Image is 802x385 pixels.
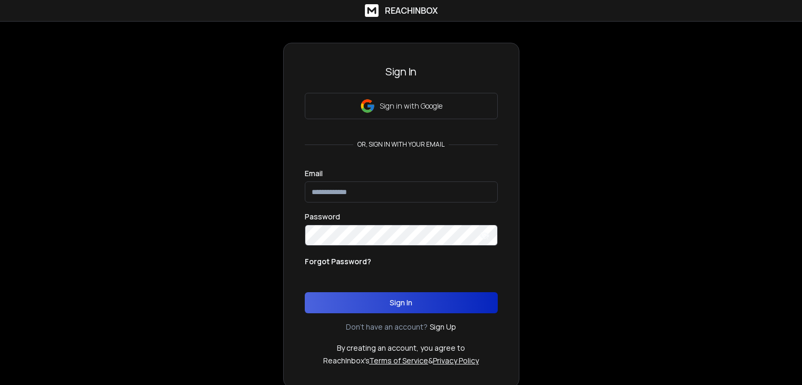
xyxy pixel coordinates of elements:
h1: ReachInbox [385,4,438,17]
label: Email [305,170,323,177]
p: Sign in with Google [380,101,442,111]
p: or, sign in with your email [353,140,449,149]
a: Terms of Service [369,355,428,365]
a: ReachInbox [365,4,438,17]
p: ReachInbox's & [323,355,479,366]
p: Forgot Password? [305,256,371,267]
button: Sign In [305,292,498,313]
p: By creating an account, you agree to [337,343,465,353]
h3: Sign In [305,64,498,79]
a: Sign Up [430,322,456,332]
label: Password [305,213,340,220]
a: Privacy Policy [433,355,479,365]
button: Sign in with Google [305,93,498,119]
p: Don't have an account? [346,322,428,332]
